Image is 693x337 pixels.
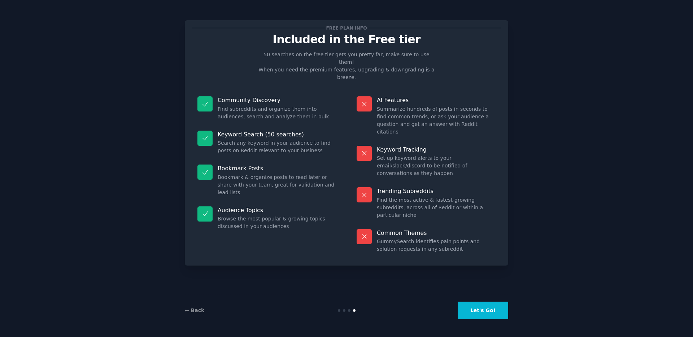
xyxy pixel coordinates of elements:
p: Trending Subreddits [377,187,496,195]
p: 50 searches on the free tier gets you pretty far, make sure to use them! When you need the premiu... [256,51,437,81]
dd: GummySearch identifies pain points and solution requests in any subreddit [377,238,496,253]
span: Free plan info [325,24,368,32]
p: Audience Topics [218,206,336,214]
p: Keyword Tracking [377,146,496,153]
button: Let's Go! [458,302,508,319]
dd: Set up keyword alerts to your email/slack/discord to be notified of conversations as they happen [377,154,496,177]
dd: Search any keyword in your audience to find posts on Reddit relevant to your business [218,139,336,154]
dd: Summarize hundreds of posts in seconds to find common trends, or ask your audience a question and... [377,105,496,136]
p: Common Themes [377,229,496,237]
dd: Find subreddits and organize them into audiences, search and analyze them in bulk [218,105,336,121]
dd: Browse the most popular & growing topics discussed in your audiences [218,215,336,230]
a: ← Back [185,307,204,313]
dd: Find the most active & fastest-growing subreddits, across all of Reddit or within a particular niche [377,196,496,219]
p: Included in the Free tier [192,33,501,46]
p: Bookmark Posts [218,165,336,172]
dd: Bookmark & organize posts to read later or share with your team, great for validation and lead lists [218,174,336,196]
p: Community Discovery [218,96,336,104]
p: AI Features [377,96,496,104]
p: Keyword Search (50 searches) [218,131,336,138]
